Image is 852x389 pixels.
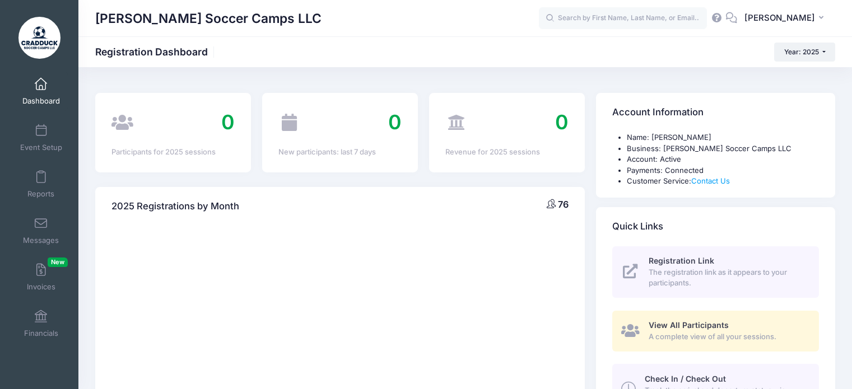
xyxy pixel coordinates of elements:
h4: Account Information [612,97,704,129]
span: Financials [24,329,58,338]
a: View All Participants A complete view of all your sessions. [612,311,819,351]
h1: Registration Dashboard [95,46,217,58]
a: InvoicesNew [15,257,68,297]
span: Year: 2025 [784,48,819,56]
span: View All Participants [649,320,729,330]
span: Dashboard [22,96,60,106]
a: Reports [15,165,68,204]
span: Registration Link [649,256,714,265]
span: A complete view of all your sessions. [649,331,806,343]
span: Event Setup [20,143,62,152]
span: Check In / Check Out [645,374,726,383]
a: Financials [15,304,68,343]
span: 0 [388,110,402,134]
input: Search by First Name, Last Name, or Email... [539,7,707,30]
h1: [PERSON_NAME] Soccer Camps LLC [95,6,322,31]
li: Name: [PERSON_NAME] [627,132,819,143]
span: New [48,257,68,267]
li: Customer Service: [627,176,819,187]
span: Messages [23,236,59,245]
div: Participants for 2025 sessions [111,147,235,158]
li: Account: Active [627,154,819,165]
span: 0 [555,110,569,134]
img: Cradduck Soccer Camps LLC [18,17,60,59]
span: 0 [221,110,235,134]
button: [PERSON_NAME] [737,6,835,31]
a: Dashboard [15,72,68,111]
a: Event Setup [15,118,68,157]
span: The registration link as it appears to your participants. [649,267,806,289]
div: New participants: last 7 days [278,147,402,158]
a: Contact Us [691,176,730,185]
h4: Quick Links [612,210,663,242]
span: 76 [558,199,569,210]
h4: 2025 Registrations by Month [111,190,239,222]
span: [PERSON_NAME] [744,12,815,24]
a: Registration Link The registration link as it appears to your participants. [612,246,819,298]
li: Payments: Connected [627,165,819,176]
div: Revenue for 2025 sessions [445,147,569,158]
span: Reports [27,189,54,199]
a: Messages [15,211,68,250]
li: Business: [PERSON_NAME] Soccer Camps LLC [627,143,819,154]
span: Invoices [27,282,55,292]
button: Year: 2025 [774,43,835,62]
